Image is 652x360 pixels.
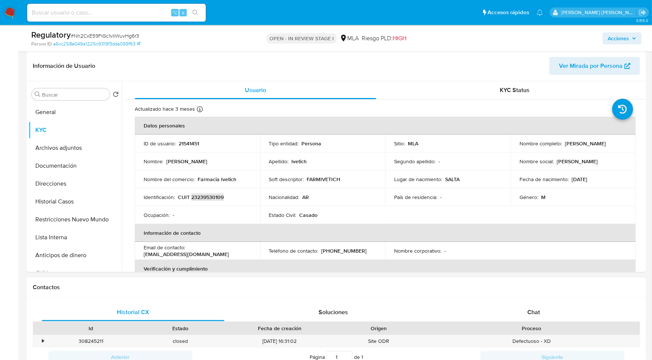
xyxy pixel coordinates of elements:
p: Nombre completo : [520,140,562,147]
button: Acciones [603,32,642,44]
p: Nombre social : [520,158,554,165]
button: Archivos adjuntos [29,139,122,157]
button: CVU [29,264,122,282]
button: search-icon [188,7,203,18]
p: Nombre del comercio : [144,176,195,183]
p: Ivetich [292,158,307,165]
p: Sitio : [394,140,405,147]
h1: Contactos [33,284,640,291]
b: Regulatory [31,29,71,41]
p: Apellido : [269,158,289,165]
p: [PERSON_NAME] [565,140,606,147]
a: Notificaciones [537,9,543,16]
div: closed [135,335,225,347]
p: Estado Civil : [269,212,297,218]
button: General [29,103,122,121]
div: [DATE] 16:31:02 [225,335,334,347]
h1: Información de Usuario [33,62,95,70]
p: SALTA [445,176,460,183]
button: Restricciones Nuevo Mundo [29,211,122,228]
p: Nombre : [144,158,163,165]
span: # Nh2CxE59FlGc1vIiWuvHg6r3 [71,32,139,40]
span: 3.155.0 [636,18,648,23]
th: Datos personales [135,117,636,135]
button: Historial Casos [29,193,122,211]
div: Fecha de creación [230,325,329,332]
span: Acciones [608,32,629,44]
button: Buscar [35,91,41,97]
span: Ver Mirada por Persona [559,57,623,75]
p: Persona [302,140,322,147]
span: Historial CX [117,308,149,316]
b: Person ID [31,41,52,47]
p: [PERSON_NAME] [557,158,598,165]
button: Volver al orden por defecto [113,91,119,100]
div: Estado [141,325,220,332]
p: - [440,194,442,200]
p: FARMIVETICH [307,176,341,183]
button: Lista Interna [29,228,122,246]
p: M [541,194,546,200]
p: Soft descriptor : [269,176,304,183]
th: Verificación y cumplimiento [135,260,636,278]
div: Origen [339,325,418,332]
p: [PHONE_NUMBER] [322,247,367,254]
p: [DATE] [572,176,587,183]
p: Tipo entidad : [269,140,299,147]
p: OPEN - IN REVIEW STAGE I [266,33,337,44]
p: AR [303,194,309,200]
p: Lugar de nacimiento : [394,176,442,183]
p: Teléfono de contacto : [269,247,319,254]
span: KYC Status [500,86,530,94]
span: Soluciones [319,308,348,316]
p: - [438,158,440,165]
button: Ver Mirada por Persona [549,57,640,75]
span: HIGH [393,34,406,42]
p: Identificación : [144,194,175,200]
input: Buscar [42,91,107,98]
span: Accesos rápidos [488,9,529,16]
p: CUIT 23239530109 [178,194,224,200]
button: Anticipos de dinero [29,246,122,264]
p: Farmacia Ivetich [198,176,236,183]
div: Proceso [429,325,635,332]
div: Id [51,325,130,332]
span: Usuario [245,86,266,94]
div: MLA [340,34,359,42]
p: Actualizado hace 3 meses [135,105,195,113]
span: s [182,9,184,16]
p: Nombre corporativo : [394,247,441,254]
input: Buscar usuario o caso... [27,8,206,18]
div: 308245211 [46,335,135,347]
span: Riesgo PLD: [362,34,406,42]
button: KYC [29,121,122,139]
span: ⌥ [172,9,178,16]
div: Defectuoso - XD [424,335,640,347]
button: Direcciones [29,175,122,193]
a: a6cc258e049a1225c9319f3dda099f93 [53,41,140,47]
span: Chat [527,308,540,316]
p: jian.marin@mercadolibre.com [561,9,636,16]
p: Segundo apellido : [394,158,435,165]
p: MLA [408,140,418,147]
button: Documentación [29,157,122,175]
p: 21541451 [179,140,199,147]
th: Información de contacto [135,224,636,242]
p: País de residencia : [394,194,437,200]
p: [PERSON_NAME] [166,158,207,165]
p: Fecha de nacimiento : [520,176,569,183]
div: • [42,338,44,345]
p: ID de usuario : [144,140,176,147]
p: Email de contacto : [144,244,185,251]
p: - [444,247,446,254]
p: Género : [520,194,538,200]
p: Nacionalidad : [269,194,300,200]
p: Casado [300,212,318,218]
a: Salir [639,9,646,16]
p: Ocupación : [144,212,170,218]
p: - [173,212,174,218]
div: Site ODR [334,335,424,347]
p: [EMAIL_ADDRESS][DOMAIN_NAME] [144,251,229,258]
